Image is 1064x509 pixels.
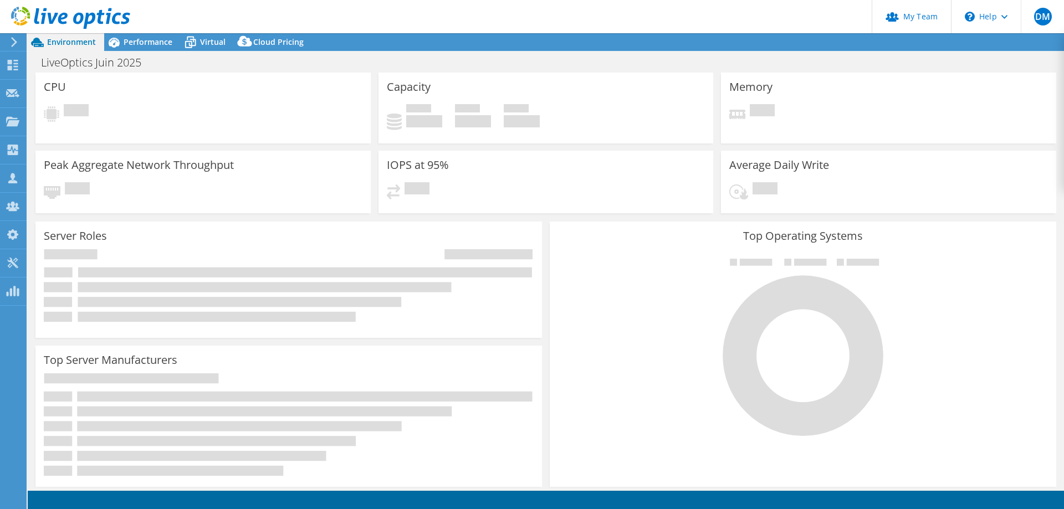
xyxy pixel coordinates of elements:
[47,37,96,47] span: Environment
[124,37,172,47] span: Performance
[750,104,775,119] span: Pending
[729,81,773,93] h3: Memory
[965,12,975,22] svg: \n
[200,37,226,47] span: Virtual
[504,115,540,127] h4: 0 GiB
[406,104,431,115] span: Used
[558,230,1048,242] h3: Top Operating Systems
[753,182,777,197] span: Pending
[405,182,429,197] span: Pending
[44,354,177,366] h3: Top Server Manufacturers
[387,81,431,93] h3: Capacity
[253,37,304,47] span: Cloud Pricing
[65,182,90,197] span: Pending
[44,81,66,93] h3: CPU
[387,159,449,171] h3: IOPS at 95%
[406,115,442,127] h4: 0 GiB
[44,230,107,242] h3: Server Roles
[455,104,480,115] span: Free
[44,159,234,171] h3: Peak Aggregate Network Throughput
[64,104,89,119] span: Pending
[729,159,829,171] h3: Average Daily Write
[504,104,529,115] span: Total
[1034,8,1052,25] span: DM
[36,56,158,69] h1: LiveOptics Juin 2025
[455,115,491,127] h4: 0 GiB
